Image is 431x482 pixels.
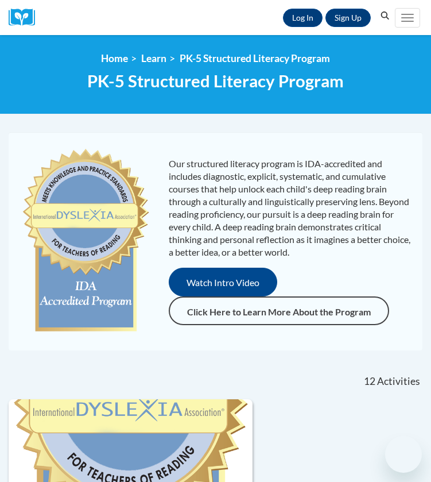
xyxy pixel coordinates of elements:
a: Log In [283,9,323,27]
a: Learn [141,52,166,64]
span: PK-5 Structured Literacy Program [87,71,344,91]
a: PK-5 Structured Literacy Program [180,52,330,64]
button: Watch Intro Video [169,268,277,296]
a: Register [325,9,371,27]
button: Search [376,9,394,23]
img: Logo brand [9,9,43,26]
a: Cox Campus [9,9,43,26]
p: Our structured literacy program is IDA-accredited and includes diagnostic, explicit, systematic, ... [169,157,411,259]
span: Activities [377,375,420,388]
a: Home [101,52,128,64]
span: 12 [364,375,375,388]
a: Click Here to Learn More About the Program [169,296,389,325]
iframe: Button to launch messaging window [385,436,422,473]
img: c477cda6-e343-453b-bfce-d6f9e9818e1c.png [20,144,152,339]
